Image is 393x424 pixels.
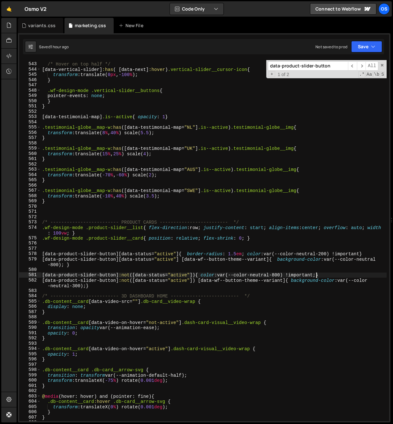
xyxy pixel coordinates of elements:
[348,61,357,71] span: ​
[19,77,41,83] div: 546
[19,288,41,294] div: 583
[366,71,373,78] span: CaseSensitive Search
[378,3,390,15] a: Os
[19,367,41,373] div: 598
[1,1,17,17] a: 🤙
[19,362,41,367] div: 597
[19,146,41,151] div: 559
[19,67,41,72] div: 544
[310,3,376,15] a: Connect to Webflow
[19,198,41,204] div: 569
[19,404,41,410] div: 605
[19,246,41,251] div: 577
[19,330,41,336] div: 591
[19,235,41,241] div: 575
[275,72,292,77] span: 1 of 2
[373,71,380,78] span: Whole Word Search
[119,22,146,29] div: New File
[19,257,41,267] div: 579
[19,388,41,394] div: 602
[19,357,41,362] div: 596
[39,44,69,50] div: Saved
[351,41,382,52] button: Save
[19,251,41,257] div: 578
[19,183,41,188] div: 566
[19,346,41,351] div: 594
[19,114,41,119] div: 553
[19,309,41,315] div: 587
[19,88,41,93] div: 548
[19,220,41,225] div: 573
[381,71,385,78] span: Search In Selection
[19,98,41,104] div: 550
[19,156,41,162] div: 561
[19,119,41,125] div: 554
[19,267,41,273] div: 580
[75,22,106,29] div: marketing.css
[315,44,347,50] div: Not saved to prod
[19,135,41,141] div: 557
[19,82,41,88] div: 547
[19,335,41,341] div: 592
[19,409,41,415] div: 606
[19,320,41,325] div: 589
[19,351,41,357] div: 595
[19,415,41,420] div: 607
[19,272,41,278] div: 581
[19,278,41,288] div: 582
[19,225,41,235] div: 574
[19,373,41,378] div: 599
[19,141,41,146] div: 558
[19,325,41,330] div: 590
[19,304,41,309] div: 586
[19,394,41,399] div: 603
[19,314,41,320] div: 588
[19,167,41,172] div: 563
[19,61,41,67] div: 543
[19,151,41,157] div: 560
[19,209,41,214] div: 571
[19,383,41,389] div: 601
[19,188,41,193] div: 567
[19,177,41,183] div: 565
[19,172,41,178] div: 564
[19,193,41,199] div: 568
[19,341,41,346] div: 593
[19,93,41,98] div: 549
[19,214,41,220] div: 572
[268,71,275,77] span: Toggle Replace mode
[19,104,41,109] div: 551
[19,241,41,246] div: 576
[268,61,348,71] input: Search for
[19,293,41,299] div: 584
[19,299,41,304] div: 585
[19,399,41,404] div: 604
[19,378,41,383] div: 600
[19,72,41,77] div: 545
[19,125,41,130] div: 555
[28,22,56,29] div: variants.css
[25,5,47,13] div: Osmo V2
[19,130,41,135] div: 556
[19,109,41,114] div: 552
[50,44,69,50] div: 1 hour ago
[357,61,366,71] span: ​
[19,162,41,167] div: 562
[170,3,223,15] button: Code Only
[19,204,41,209] div: 570
[359,71,365,78] span: RegExp Search
[366,61,378,71] span: Alt-Enter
